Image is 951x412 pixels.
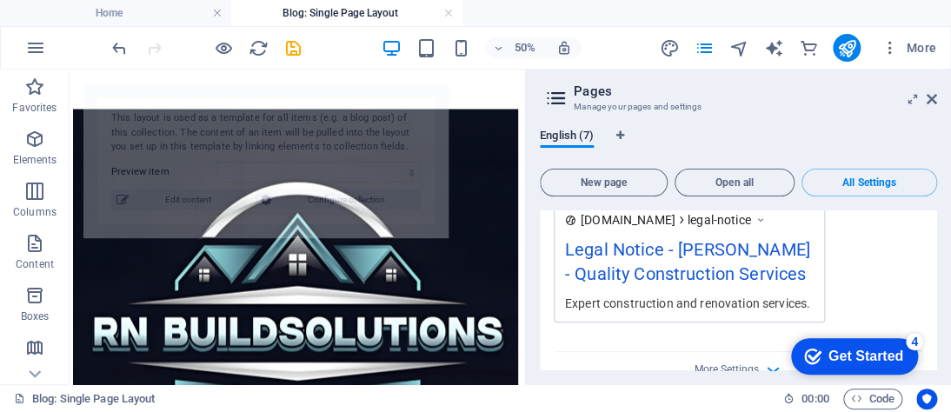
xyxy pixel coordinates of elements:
[728,37,749,58] button: navigator
[548,177,660,188] span: New page
[13,153,57,167] p: Elements
[694,37,715,58] button: pages
[688,211,751,229] span: legal-notice
[13,205,57,219] p: Columns
[875,34,943,62] button: More
[851,389,894,409] span: Code
[16,257,54,271] p: Content
[916,389,937,409] button: Usercentrics
[659,37,680,58] button: design
[21,309,50,323] p: Boxes
[763,38,783,58] i: AI Writer
[109,37,130,58] button: undo
[728,38,748,58] i: Navigator
[682,177,787,188] span: Open all
[10,362,59,375] p: Accordion
[213,37,234,58] button: Click here to leave preview mode and continue editing
[801,169,937,196] button: All Settings
[694,38,714,58] i: Pages (Ctrl+Alt+S)
[14,9,141,45] div: Get Started 4 items remaining, 20% complete
[110,38,130,58] i: Undo: Insert preset assets (Ctrl+Z)
[283,37,303,58] button: save
[728,359,749,380] button: More Settings
[12,101,57,115] p: Favorites
[809,177,929,188] span: All Settings
[833,34,861,62] button: publish
[248,37,269,58] button: reload
[801,389,828,409] span: 00 00
[783,389,829,409] h6: Session time
[565,294,814,312] div: Expert construction and renovation services.
[565,236,814,295] div: Legal Notice - [PERSON_NAME] - Quality Construction Services
[540,129,937,162] div: Language Tabs
[51,19,126,35] div: Get Started
[249,38,269,58] i: Reload page
[798,38,818,58] i: Commerce
[881,39,936,56] span: More
[129,3,146,21] div: 4
[763,37,784,58] button: text_generator
[574,83,937,99] h2: Pages
[843,389,902,409] button: Code
[675,169,795,196] button: Open all
[836,38,856,58] i: Publish
[814,392,816,405] span: :
[798,37,819,58] button: commerce
[485,37,547,58] button: 50%
[231,3,462,23] h4: Blog: Single Page Layout
[581,211,675,229] span: [DOMAIN_NAME]
[695,363,759,375] span: More Settings
[574,99,902,115] h3: Manage your pages and settings
[659,38,679,58] i: Design (Ctrl+Alt+Y)
[540,125,594,150] span: English (7)
[511,37,539,58] h6: 50%
[556,40,572,56] i: On resize automatically adjust zoom level to fit chosen device.
[14,389,155,409] a: Click to cancel selection. Double-click to open Pages
[283,38,303,58] i: Save (Ctrl+S)
[540,169,668,196] button: New page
